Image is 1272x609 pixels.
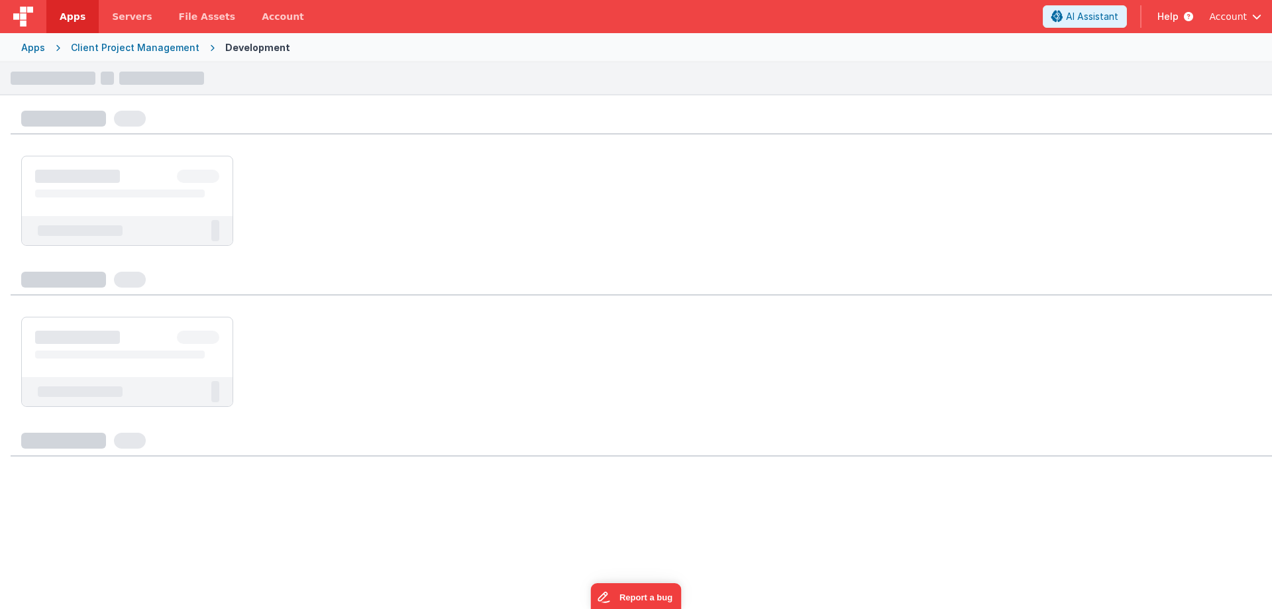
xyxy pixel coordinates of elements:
span: Apps [60,10,85,23]
div: Apps [21,41,45,54]
div: Client Project Management [71,41,199,54]
button: Account [1209,10,1261,23]
span: Account [1209,10,1247,23]
div: Development [225,41,290,54]
span: Help [1157,10,1179,23]
span: Servers [112,10,152,23]
span: AI Assistant [1066,10,1118,23]
button: AI Assistant [1043,5,1127,28]
span: File Assets [179,10,236,23]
